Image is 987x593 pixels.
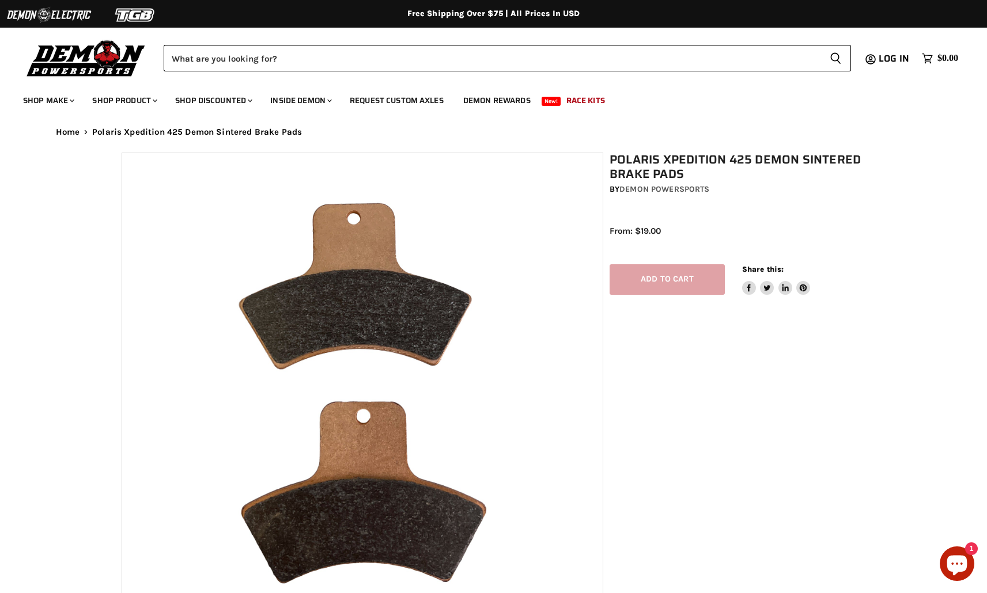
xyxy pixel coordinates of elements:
a: Demon Powersports [619,184,709,194]
span: Polaris Xpedition 425 Demon Sintered Brake Pads [92,127,302,137]
img: Demon Powersports [23,37,149,78]
input: Search [164,45,820,71]
img: Demon Electric Logo 2 [6,4,92,26]
a: Request Custom Axles [341,89,452,112]
a: Demon Rewards [455,89,539,112]
inbox-online-store-chat: Shopify online store chat [936,546,978,584]
a: $0.00 [916,50,964,67]
a: Shop Make [14,89,81,112]
a: Inside Demon [262,89,339,112]
a: Shop Discounted [167,89,259,112]
span: New! [542,97,561,106]
span: Share this: [742,265,784,273]
h1: Polaris Xpedition 425 Demon Sintered Brake Pads [610,153,872,181]
span: Log in [879,51,909,66]
div: Free Shipping Over $75 | All Prices In USD [33,9,955,19]
button: Search [820,45,851,71]
a: Log in [873,54,916,64]
aside: Share this: [742,264,811,295]
ul: Main menu [14,84,955,112]
div: by [610,183,872,196]
nav: Breadcrumbs [33,127,955,137]
a: Race Kits [558,89,614,112]
img: TGB Logo 2 [92,4,179,26]
form: Product [164,45,851,71]
span: From: $19.00 [610,226,661,236]
span: $0.00 [937,53,958,64]
a: Home [56,127,80,137]
a: Shop Product [84,89,164,112]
